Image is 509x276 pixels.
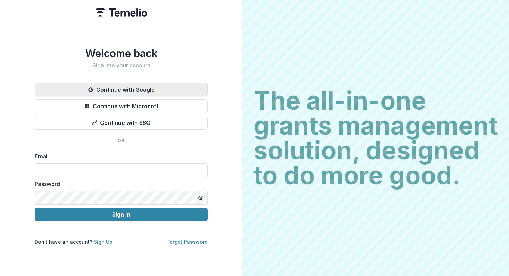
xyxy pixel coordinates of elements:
a: Sign Up [94,239,113,245]
label: Email [35,152,204,160]
button: Continue with SSO [35,116,208,130]
button: Sign In [35,208,208,221]
label: Password [35,180,204,188]
a: Forgot Password [167,239,208,245]
h1: Welcome back [35,47,208,59]
button: Toggle password visibility [195,192,206,203]
p: Don't have an account? [35,238,113,246]
img: Temelio [95,8,147,17]
button: Continue with Microsoft [35,99,208,113]
h2: Sign into your account [35,62,208,69]
button: Continue with Google [35,83,208,96]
